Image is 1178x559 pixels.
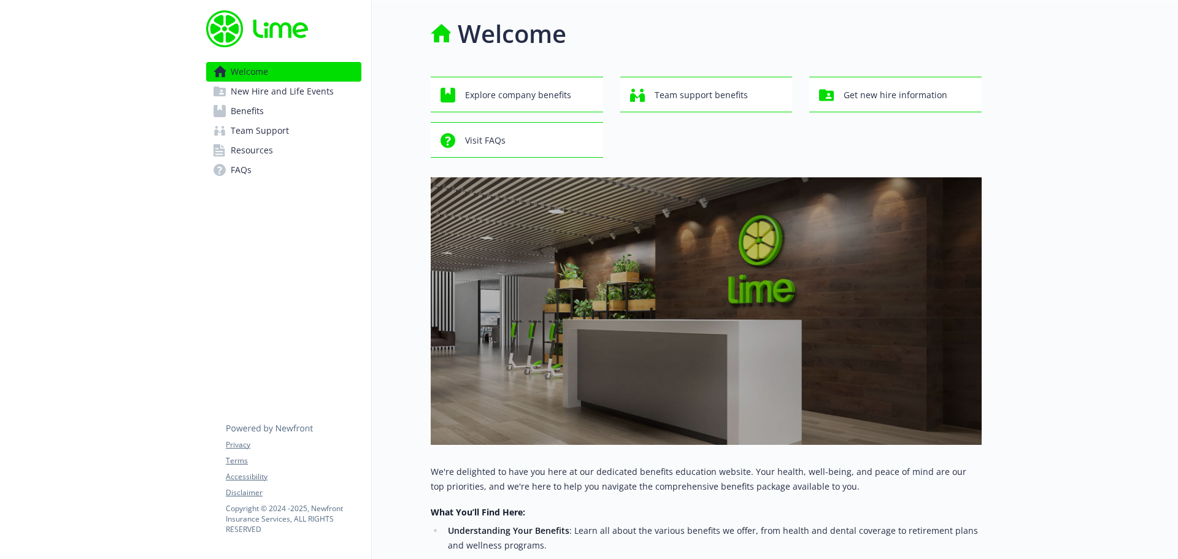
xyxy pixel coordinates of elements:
[226,471,361,482] a: Accessibility
[844,83,947,107] span: Get new hire information
[231,121,289,141] span: Team Support
[431,465,982,494] p: We're delighted to have you here at our dedicated benefits education website. Your health, well-b...
[206,101,361,121] a: Benefits
[655,83,748,107] span: Team support benefits
[226,455,361,466] a: Terms
[431,177,982,445] img: overview page banner
[448,525,569,536] strong: Understanding Your Benefits
[444,523,982,553] li: : Learn all about the various benefits we offer, from health and dental coverage to retirement pl...
[465,129,506,152] span: Visit FAQs
[231,101,264,121] span: Benefits
[226,439,361,450] a: Privacy
[231,82,334,101] span: New Hire and Life Events
[431,506,525,518] strong: What You’ll Find Here:
[206,141,361,160] a: Resources
[206,82,361,101] a: New Hire and Life Events
[231,141,273,160] span: Resources
[809,77,982,112] button: Get new hire information
[458,15,566,52] h1: Welcome
[206,62,361,82] a: Welcome
[206,160,361,180] a: FAQs
[620,77,793,112] button: Team support benefits
[431,122,603,158] button: Visit FAQs
[431,77,603,112] button: Explore company benefits
[226,503,361,534] p: Copyright © 2024 - 2025 , Newfront Insurance Services, ALL RIGHTS RESERVED
[231,62,268,82] span: Welcome
[226,487,361,498] a: Disclaimer
[231,160,252,180] span: FAQs
[206,121,361,141] a: Team Support
[465,83,571,107] span: Explore company benefits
